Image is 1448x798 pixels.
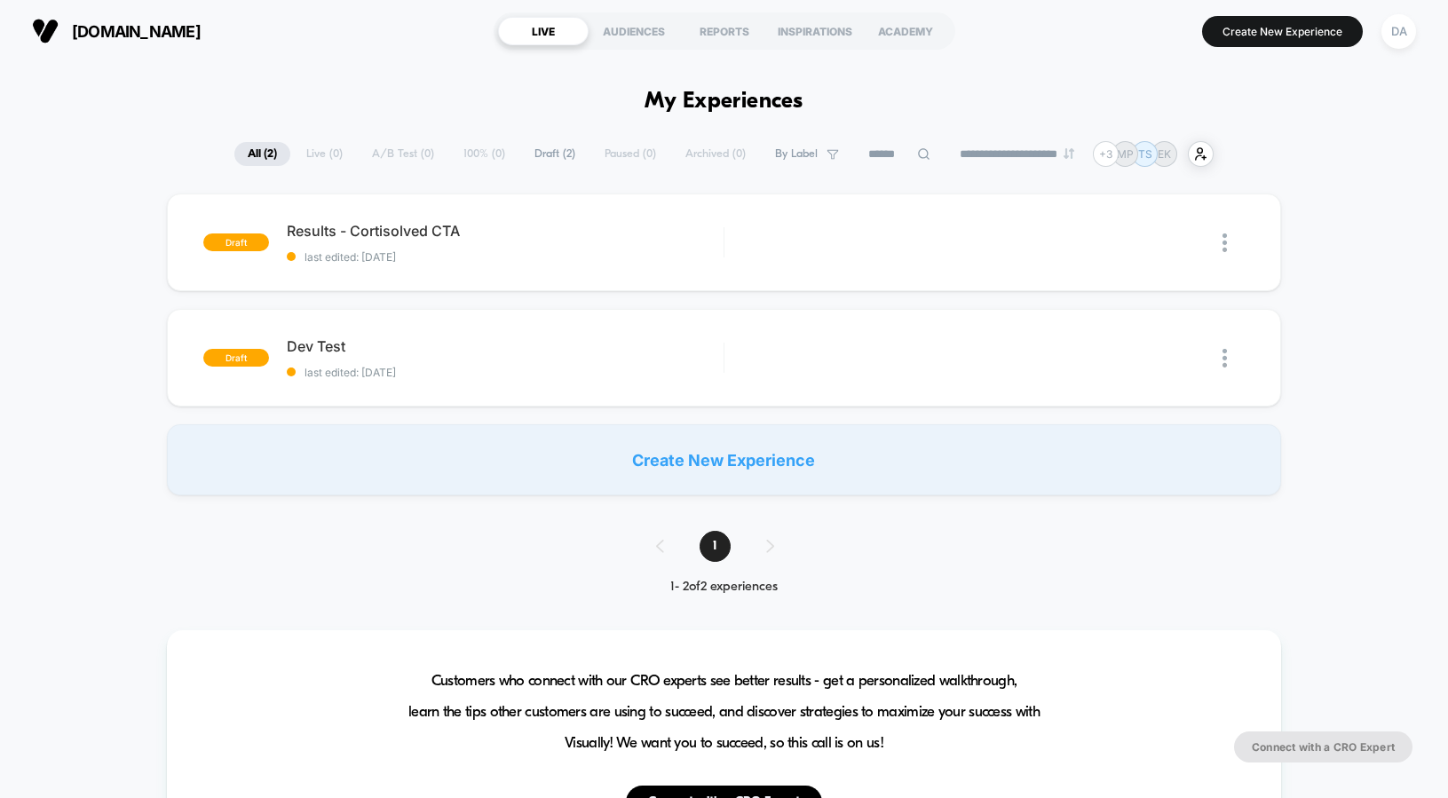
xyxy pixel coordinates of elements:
img: close [1222,349,1227,367]
img: close [1222,233,1227,252]
div: AUDIENCES [589,17,679,45]
span: All ( 2 ) [234,142,290,166]
div: 1 - 2 of 2 experiences [638,580,810,595]
span: Draft ( 2 ) [521,142,589,166]
p: MP [1117,147,1134,161]
p: TS [1138,147,1152,161]
p: EK [1158,147,1171,161]
img: end [1064,148,1074,159]
div: + 3 [1093,141,1119,167]
button: DA [1376,13,1421,50]
span: draft [203,349,269,367]
span: draft [203,233,269,251]
span: Customers who connect with our CRO experts see better results - get a personalized walkthrough, l... [408,666,1040,759]
div: INSPIRATIONS [770,17,860,45]
div: DA [1381,14,1416,49]
button: Create New Experience [1202,16,1363,47]
span: [DOMAIN_NAME] [72,22,201,41]
button: [DOMAIN_NAME] [27,17,206,45]
button: Connect with a CRO Expert [1234,731,1412,762]
h1: My Experiences [645,89,803,115]
div: REPORTS [679,17,770,45]
span: Dev Test [287,337,724,355]
span: Results - Cortisolved CTA [287,222,724,240]
span: last edited: [DATE] [287,250,724,264]
div: Create New Experience [167,424,1282,495]
div: ACADEMY [860,17,951,45]
span: By Label [775,147,818,161]
img: Visually logo [32,18,59,44]
span: 1 [700,531,731,562]
span: last edited: [DATE] [287,366,724,379]
div: LIVE [498,17,589,45]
